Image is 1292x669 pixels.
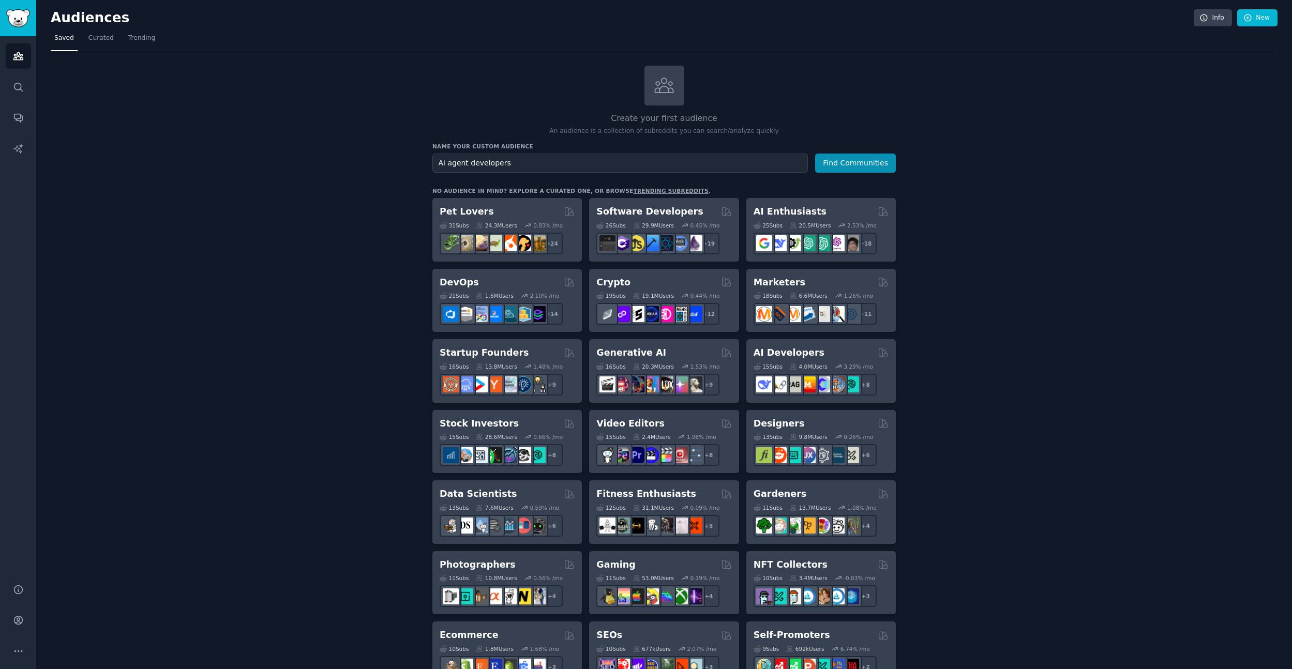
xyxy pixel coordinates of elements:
[440,645,469,652] div: 10 Sub s
[486,588,502,604] img: SonyAlpha
[672,376,688,392] img: starryai
[457,235,473,251] img: ballpython
[1237,9,1278,27] a: New
[472,518,488,534] img: statistics
[440,363,469,370] div: 16 Sub s
[754,645,779,652] div: 9 Sub s
[698,515,719,537] div: + 5
[690,504,720,511] div: 0.09 % /mo
[530,292,560,299] div: 2.10 % /mo
[530,588,546,604] img: WeddingPhotography
[844,292,873,299] div: 1.26 % /mo
[432,127,896,136] p: An audience is a collection of subreddits you can search/analyze quickly
[432,154,808,173] input: Pick a short name, like "Digital Marketers" or "Movie-Goers"
[754,574,783,582] div: 10 Sub s
[785,306,801,322] img: AskMarketing
[785,235,801,251] img: AItoolsCatalog
[533,574,563,582] div: 0.56 % /mo
[643,306,659,322] img: web3
[844,363,873,370] div: 3.29 % /mo
[843,588,859,604] img: DigitalItems
[843,235,859,251] img: ArtificalIntelligence
[643,518,659,534] img: weightroom
[855,233,877,254] div: + 18
[771,447,787,463] img: logodesign
[457,306,473,322] img: AWS_Certified_Experts
[844,433,873,440] div: 0.26 % /mo
[829,306,845,322] img: MarketingResearch
[599,235,615,251] img: software
[698,303,719,325] div: + 12
[614,306,630,322] img: 0xPolygon
[476,504,514,511] div: 7.6M Users
[771,306,787,322] img: bigseo
[657,235,673,251] img: reactnative
[672,447,688,463] img: Youtubevideo
[472,306,488,322] img: Docker_DevOps
[754,629,830,642] h2: Self-Promoters
[599,588,615,604] img: linux_gaming
[698,374,719,396] div: + 9
[596,276,630,289] h2: Crypto
[771,518,787,534] img: succulents
[633,433,671,440] div: 2.4M Users
[530,645,560,652] div: 1.68 % /mo
[687,645,716,652] div: 2.07 % /mo
[847,504,877,511] div: 1.08 % /mo
[476,222,517,229] div: 24.3M Users
[754,276,805,289] h2: Marketers
[596,346,666,359] h2: Generative AI
[6,9,30,27] img: GummySearch logo
[790,292,828,299] div: 6.6M Users
[501,588,517,604] img: canon
[85,30,117,51] a: Curated
[501,306,517,322] img: platformengineering
[686,588,702,604] img: TwitchStreaming
[599,306,615,322] img: ethfinance
[800,235,816,251] img: chatgpt_promptDesign
[515,235,531,251] img: PetAdvice
[596,417,665,430] h2: Video Editors
[440,488,517,500] h2: Data Scientists
[786,645,824,652] div: 692k Users
[596,488,696,500] h2: Fitness Enthusiasts
[855,374,877,396] div: + 8
[476,292,514,299] div: 1.6M Users
[530,447,546,463] img: technicalanalysis
[814,518,830,534] img: flowers
[530,504,560,511] div: 0.59 % /mo
[657,447,673,463] img: finalcutpro
[754,558,828,571] h2: NFT Collectors
[432,187,711,194] div: No audience in mind? Explore a curated one, or browse .
[633,292,674,299] div: 19.1M Users
[541,585,563,607] div: + 4
[596,222,625,229] div: 26 Sub s
[690,292,720,299] div: 0.44 % /mo
[814,376,830,392] img: OpenSourceAI
[440,558,516,571] h2: Photographers
[754,222,783,229] div: 25 Sub s
[790,504,831,511] div: 13.7M Users
[844,574,875,582] div: -0.03 % /mo
[515,306,531,322] img: aws_cdk
[596,433,625,440] div: 15 Sub s
[457,518,473,534] img: datascience
[440,433,469,440] div: 15 Sub s
[443,588,459,604] img: analog
[614,235,630,251] img: csharp
[476,363,517,370] div: 13.8M Users
[829,447,845,463] img: learndesign
[754,346,824,359] h2: AI Developers
[530,235,546,251] img: dogbreed
[815,154,896,173] button: Find Communities
[628,376,644,392] img: deepdream
[599,518,615,534] img: GYM
[628,518,644,534] img: workout
[614,447,630,463] img: editors
[800,376,816,392] img: MistralAI
[672,235,688,251] img: AskComputerScience
[596,292,625,299] div: 19 Sub s
[633,188,708,194] a: trending subreddits
[440,346,529,359] h2: Startup Founders
[756,518,772,534] img: vegetablegardening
